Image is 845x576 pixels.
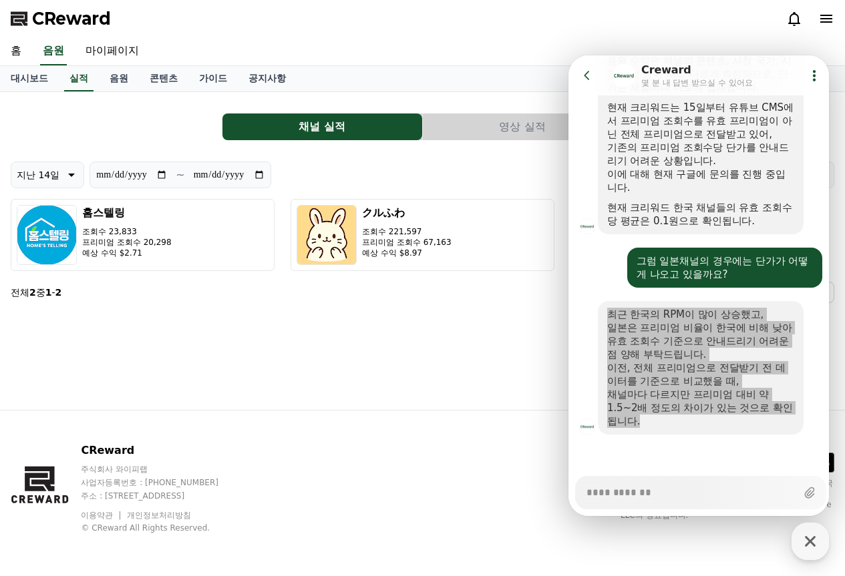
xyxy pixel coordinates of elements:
a: 채널 실적 [222,113,423,140]
a: 음원 [99,66,139,91]
p: 프리미엄 조회수 20,298 [82,237,172,248]
a: 공지사항 [238,66,297,91]
a: 가이드 [188,66,238,91]
a: 이용약관 [81,511,123,520]
button: 지난 14일 [11,162,84,188]
p: CReward [81,443,244,459]
p: 조회수 221,597 [362,226,452,237]
p: 조회수 23,833 [82,226,172,237]
p: 지난 14일 [17,166,59,184]
img: クルふわ [297,205,357,265]
p: 예상 수익 $8.97 [362,248,452,258]
p: 예상 수익 $2.71 [82,248,172,258]
a: 개인정보처리방침 [127,511,191,520]
a: 음원 [40,37,67,65]
strong: 2 [29,287,36,298]
h3: クルふわ [362,205,452,221]
a: 영상 실적 [423,113,623,140]
strong: 2 [55,287,62,298]
h3: 홈스텔링 [82,205,172,221]
a: 실적 [64,66,94,91]
p: ~ [176,167,184,183]
p: 주식회사 와이피랩 [81,464,244,475]
span: CReward [32,8,111,29]
button: 채널 실적 [222,113,422,140]
a: CReward [11,8,111,29]
button: 영상 실적 [423,113,623,140]
a: 콘텐츠 [139,66,188,91]
p: © CReward All Rights Reserved. [81,523,244,533]
strong: 1 [45,287,52,298]
iframe: Channel chat [568,55,829,516]
p: 전체 중 - [11,286,61,299]
img: 홈스텔링 [17,205,77,265]
p: 사업자등록번호 : [PHONE_NUMBER] [81,477,244,488]
a: 마이페이지 [75,37,150,65]
p: 프리미엄 조회수 67,163 [362,237,452,248]
button: 홈스텔링 조회수 23,833 프리미엄 조회수 20,298 예상 수익 $2.71 [11,199,275,271]
p: 주소 : [STREET_ADDRESS] [81,491,244,501]
button: クルふわ 조회수 221,597 프리미엄 조회수 67,163 예상 수익 $8.97 [291,199,554,271]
